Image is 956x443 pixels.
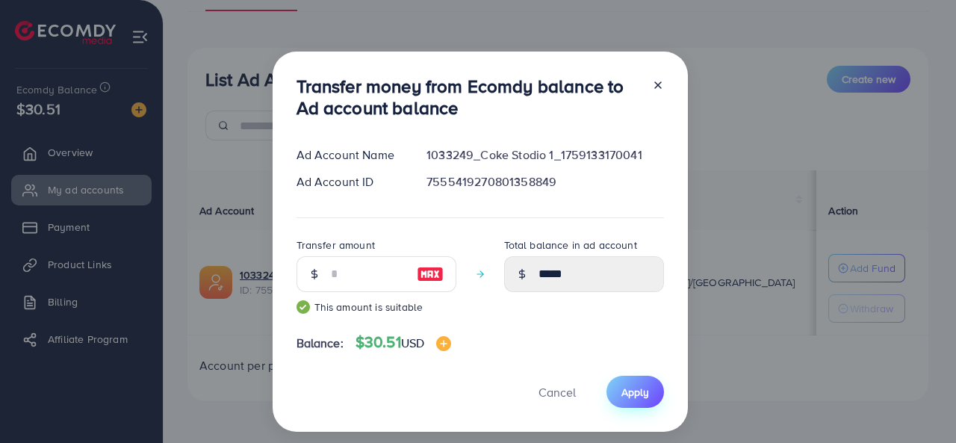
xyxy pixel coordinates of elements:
[504,238,637,253] label: Total balance in ad account
[893,376,945,432] iframe: Chat
[285,146,415,164] div: Ad Account Name
[417,265,444,283] img: image
[401,335,424,351] span: USD
[606,376,664,408] button: Apply
[520,376,595,408] button: Cancel
[538,384,576,400] span: Cancel
[297,300,456,315] small: This amount is suitable
[297,335,344,352] span: Balance:
[356,333,451,352] h4: $30.51
[415,173,675,190] div: 7555419270801358849
[297,300,310,314] img: guide
[436,336,451,351] img: image
[415,146,675,164] div: 1033249_Coke Stodio 1_1759133170041
[297,75,640,119] h3: Transfer money from Ecomdy balance to Ad account balance
[297,238,375,253] label: Transfer amount
[621,385,649,400] span: Apply
[285,173,415,190] div: Ad Account ID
